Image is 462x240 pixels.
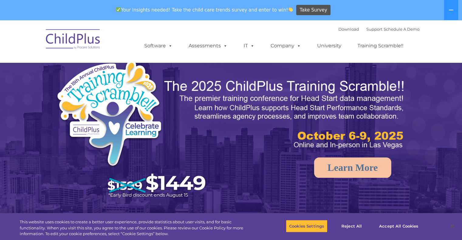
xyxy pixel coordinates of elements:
button: Close [446,219,459,233]
font: | [338,27,419,32]
a: Take Survey [296,5,330,15]
a: Learn More [314,157,391,178]
a: Assessments [183,40,234,52]
a: Company [265,40,307,52]
a: IT [238,40,261,52]
span: Take Survey [300,5,327,15]
a: Training Scramble!! [351,40,409,52]
a: Download [338,27,359,32]
img: ChildPlus by Procare Solutions [43,25,104,55]
span: Last name [84,40,103,45]
span: Your insights needed! Take the child care trends survey and enter to win! [114,4,296,16]
a: Support [366,27,382,32]
button: Reject All [333,220,371,232]
img: 👏 [288,7,293,12]
button: Cookies Settings [286,220,327,232]
a: University [311,40,347,52]
a: Schedule A Demo [384,27,419,32]
span: Phone number [84,65,110,69]
a: Software [138,40,179,52]
img: ✅ [116,7,121,12]
button: Accept All Cookies [376,220,422,232]
div: This website uses cookies to create a better user experience, provide statistics about user visit... [20,219,254,237]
